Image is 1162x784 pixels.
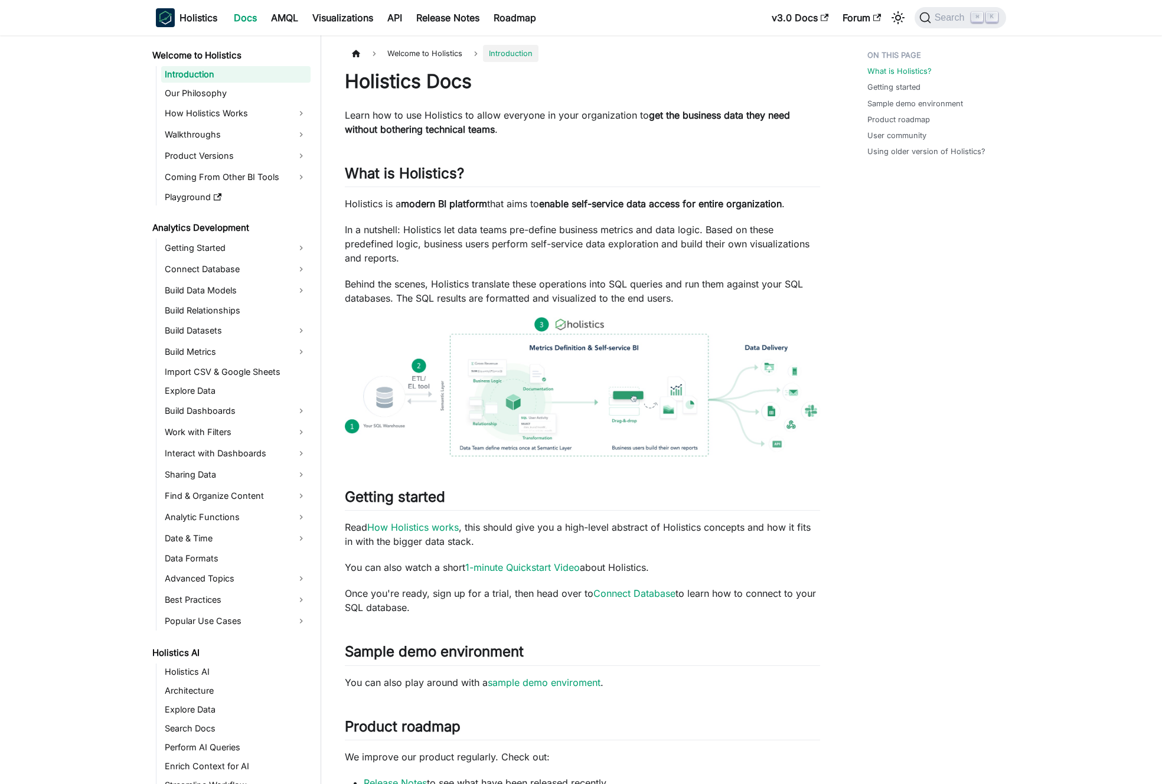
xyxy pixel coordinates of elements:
a: HolisticsHolistics [156,8,217,27]
strong: modern BI platform [401,198,487,210]
button: Search (Command+K) [915,7,1006,28]
span: Search [931,12,972,23]
h2: Sample demo environment [345,643,820,665]
a: How Holistics Works [161,104,311,123]
nav: Breadcrumbs [345,45,820,62]
a: Best Practices [161,590,311,609]
p: Holistics is a that aims to . [345,197,820,211]
a: Our Philosophy [161,85,311,102]
a: Product Versions [161,146,311,165]
a: Holistics AI [161,664,311,680]
a: Playground [161,189,311,205]
a: Interact with Dashboards [161,444,311,463]
nav: Docs sidebar [144,35,321,784]
a: What is Holistics? [867,66,932,77]
a: Import CSV & Google Sheets [161,364,311,380]
span: Welcome to Holistics [381,45,468,62]
img: How Holistics fits in your Data Stack [345,317,820,456]
a: Advanced Topics [161,569,311,588]
a: Build Dashboards [161,401,311,420]
a: Sample demo environment [867,98,963,109]
a: AMQL [264,8,305,27]
a: Data Formats [161,550,311,567]
a: v3.0 Docs [765,8,835,27]
h1: Holistics Docs [345,70,820,93]
a: Using older version of Holistics? [867,146,985,157]
a: Coming From Other BI Tools [161,168,311,187]
a: Analytic Functions [161,508,311,527]
a: API [380,8,409,27]
a: Welcome to Holistics [149,47,311,64]
a: Build Relationships [161,302,311,319]
p: You can also watch a short about Holistics. [345,560,820,574]
a: Search Docs [161,720,311,737]
a: Build Data Models [161,281,311,300]
a: sample demo enviroment [488,677,600,688]
a: Perform AI Queries [161,739,311,756]
a: How Holistics works [367,521,459,533]
a: Roadmap [487,8,543,27]
p: Read , this should give you a high-level abstract of Holistics concepts and how it fits in with t... [345,520,820,548]
b: Holistics [179,11,217,25]
a: Date & Time [161,529,311,548]
a: Find & Organize Content [161,486,311,505]
a: Explore Data [161,383,311,399]
a: Holistics AI [149,645,311,661]
a: Build Metrics [161,342,311,361]
a: Docs [227,8,264,27]
a: Connect Database [161,260,311,279]
h2: What is Holistics? [345,165,820,187]
img: Holistics [156,8,175,27]
kbd: K [986,12,998,22]
kbd: ⌘ [971,12,983,22]
a: Release Notes [409,8,487,27]
a: Getting started [867,81,921,93]
a: Architecture [161,682,311,699]
a: 1-minute Quickstart Video [465,561,580,573]
a: Build Datasets [161,321,311,340]
a: Visualizations [305,8,380,27]
a: Work with Filters [161,423,311,442]
a: Product roadmap [867,114,930,125]
a: Popular Use Cases [161,612,311,631]
a: Introduction [161,66,311,83]
a: Connect Database [593,587,675,599]
p: Learn how to use Holistics to allow everyone in your organization to . [345,108,820,136]
p: In a nutshell: Holistics let data teams pre-define business metrics and data logic. Based on thes... [345,223,820,265]
a: Home page [345,45,367,62]
a: Explore Data [161,701,311,718]
span: Introduction [483,45,538,62]
p: Behind the scenes, Holistics translate these operations into SQL queries and run them against you... [345,277,820,305]
a: Analytics Development [149,220,311,236]
p: Once you're ready, sign up for a trial, then head over to to learn how to connect to your SQL dat... [345,586,820,615]
a: Enrich Context for AI [161,758,311,775]
a: Forum [835,8,888,27]
a: Sharing Data [161,465,311,484]
h2: Product roadmap [345,718,820,740]
strong: enable self-service data access for entire organization [539,198,782,210]
h2: Getting started [345,488,820,511]
p: You can also play around with a . [345,675,820,690]
p: We improve our product regularly. Check out: [345,750,820,764]
a: Getting Started [161,239,311,257]
button: Switch between dark and light mode (currently light mode) [889,8,908,27]
a: User community [867,130,926,141]
a: Walkthroughs [161,125,311,144]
